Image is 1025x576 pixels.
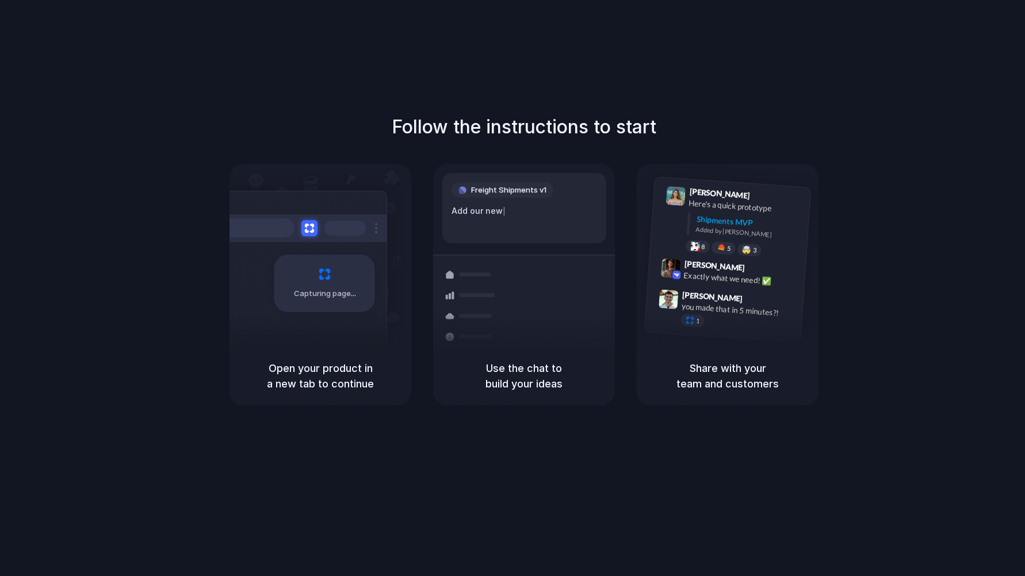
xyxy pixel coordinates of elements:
[689,197,804,217] div: Here's a quick prototype
[684,258,745,274] span: [PERSON_NAME]
[742,245,752,254] div: 🤯
[447,360,601,391] h5: Use the chat to build your ideas
[471,185,546,196] span: Freight Shipments v1
[701,243,705,249] span: 8
[503,206,506,216] span: |
[748,263,772,277] span: 9:42 AM
[243,360,397,391] h5: Open your product in a new tab to continue
[294,288,358,299] span: Capturing page
[727,245,731,252] span: 5
[753,247,757,254] span: 3
[392,113,656,141] h1: Follow the instructions to start
[695,225,801,241] div: Added by [PERSON_NAME]
[651,360,805,391] h5: Share with your team and customers
[452,205,597,217] div: Add our new
[746,294,770,308] span: 9:47 AM
[682,288,743,305] span: [PERSON_NAME]
[683,269,798,289] div: Exactly what we need! ✅
[689,185,750,202] span: [PERSON_NAME]
[754,191,777,205] span: 9:41 AM
[696,318,700,324] span: 1
[681,300,796,320] div: you made that in 5 minutes?!
[696,213,802,232] div: Shipments MVP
